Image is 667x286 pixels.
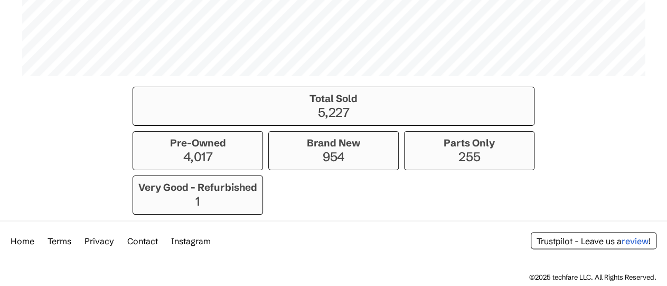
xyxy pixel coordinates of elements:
[274,149,393,164] p: 954
[410,137,529,149] h3: Parts Only
[11,235,34,246] a: Home
[537,235,651,246] a: Trustpilot - Leave us areview!
[622,235,649,246] span: review
[410,149,529,164] p: 255
[529,272,656,281] div: ©2025 techfare LLC. All Rights Reserved.
[274,137,393,149] h3: Brand New
[171,235,211,246] a: Instagram
[138,105,529,120] p: 5,227
[138,181,257,193] h3: Very Good - Refurbished
[48,235,71,246] a: Terms
[127,235,158,246] a: Contact
[138,193,257,209] p: 1
[138,149,257,164] p: 4,017
[138,93,529,105] h3: Total Sold
[138,137,257,149] h3: Pre-Owned
[84,235,114,246] a: Privacy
